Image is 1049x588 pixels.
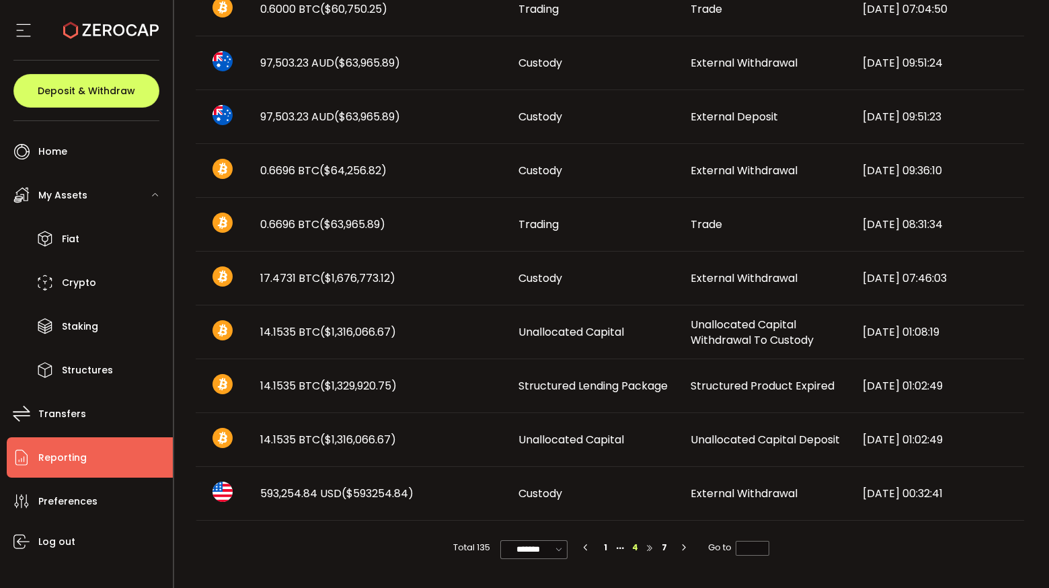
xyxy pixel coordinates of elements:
span: ($1,676,773.12) [320,270,395,286]
img: usd_portfolio.svg [212,482,233,502]
span: Structured Product Expired [691,378,834,394]
img: btc_portfolio.svg [212,320,233,340]
span: Custody [518,270,562,286]
span: ($593254.84) [342,486,414,501]
span: Log out [38,532,75,552]
li: 1 [598,540,613,555]
span: Go to [708,540,769,555]
div: [DATE] 09:51:24 [852,55,1024,71]
button: Deposit & Withdraw [13,74,159,108]
span: 593,254.84 USD [260,486,414,501]
img: btc_portfolio.svg [212,159,233,179]
div: [DATE] 01:08:19 [852,324,1024,340]
span: External Withdrawal [691,55,798,71]
span: Unallocated Capital [518,432,624,447]
span: Unallocated Capital [518,324,624,340]
img: aud_portfolio.svg [212,51,233,71]
div: [DATE] 00:32:41 [852,486,1024,501]
span: 0.6696 BTC [260,163,387,178]
span: 0.6000 BTC [260,1,387,17]
span: Trading [518,217,559,232]
img: btc_portfolio.svg [212,213,233,233]
span: 14.1535 BTC [260,324,396,340]
span: Custody [518,109,562,124]
span: Unallocated Capital Withdrawal To Custody [691,317,814,348]
span: ($63,965.89) [334,109,400,124]
span: ($63,965.89) [334,55,400,71]
li: 4 [627,540,642,555]
span: 14.1535 BTC [260,378,397,394]
div: [DATE] 09:36:10 [852,163,1024,178]
span: ($1,316,066.67) [320,432,396,447]
span: Transfers [38,404,86,424]
div: [DATE] 01:02:49 [852,378,1024,394]
span: External Withdrawal [691,163,798,178]
span: Fiat [62,229,79,249]
span: ($1,316,066.67) [320,324,396,340]
div: [DATE] 09:51:23 [852,109,1024,124]
span: Custody [518,163,562,178]
span: External Deposit [691,109,778,124]
span: ($63,965.89) [319,217,385,232]
span: Custody [518,486,562,501]
span: Unallocated Capital Deposit [691,432,840,447]
span: My Assets [38,186,87,205]
div: [DATE] 07:04:50 [852,1,1024,17]
span: External Withdrawal [691,486,798,501]
span: Trade [691,217,722,232]
span: Staking [62,317,98,336]
div: [DATE] 08:31:34 [852,217,1024,232]
div: [DATE] 07:46:03 [852,270,1024,286]
img: btc_portfolio.svg [212,266,233,287]
span: 0.6696 BTC [260,217,385,232]
span: ($60,750.25) [320,1,387,17]
img: btc_portfolio.svg [212,374,233,394]
span: 97,503.23 AUD [260,109,400,124]
span: 14.1535 BTC [260,432,396,447]
span: Trade [691,1,722,17]
span: 97,503.23 AUD [260,55,400,71]
span: Preferences [38,492,98,511]
span: Structures [62,361,113,380]
span: Structured Lending Package [518,378,668,394]
img: btc_portfolio.svg [212,428,233,448]
span: Deposit & Withdraw [38,86,135,96]
img: aud_portfolio.svg [212,105,233,125]
li: 7 [657,540,672,555]
span: ($1,329,920.75) [320,378,397,394]
span: 17.4731 BTC [260,270,395,286]
iframe: Chat Widget [982,523,1049,588]
span: Reporting [38,448,87,468]
span: ($64,256.82) [319,163,387,178]
div: [DATE] 01:02:49 [852,432,1024,447]
span: Custody [518,55,562,71]
span: Home [38,142,67,161]
span: External Withdrawal [691,270,798,286]
span: Total 135 [453,540,490,555]
span: Crypto [62,273,96,293]
span: Trading [518,1,559,17]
